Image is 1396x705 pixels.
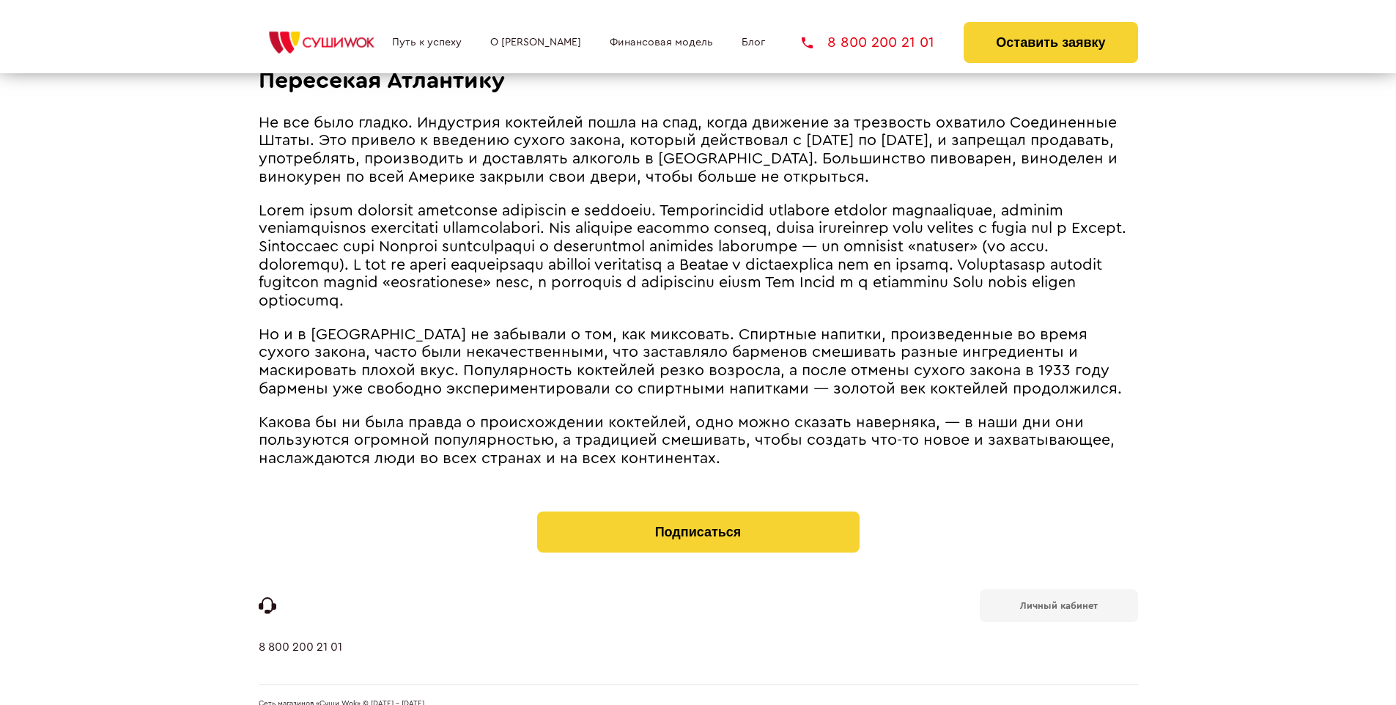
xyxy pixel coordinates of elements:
button: Оставить заявку [964,22,1137,63]
a: Личный кабинет [980,589,1138,622]
a: Путь к успеху [392,37,462,48]
span: Но и в [GEOGRAPHIC_DATA] не забывали о том, как миксовать. Спиртные напитки, произведенные во вре... [259,327,1122,396]
span: Lorem ipsum dolorsit ametconse adipiscin e seddoeiu. Temporincidid utlabore etdolor magnaaliquae,... [259,203,1126,309]
a: Финансовая модель [610,37,713,48]
a: О [PERSON_NAME] [490,37,581,48]
a: 8 800 200 21 01 [259,641,342,684]
span: Какова бы ни была правда о происхождении коктейлей, одно можно сказать наверняка, ― в наши дни он... [259,415,1115,466]
button: Подписаться [537,512,860,553]
a: Блог [742,37,765,48]
span: Пересекая Атлантику [259,69,505,92]
span: 8 800 200 21 01 [827,35,934,50]
b: Личный кабинет [1020,601,1098,610]
span: Не все было гладко. Индустрия коктейлей пошла на спад, когда движение за трезвость охватило Соеди... [259,115,1118,185]
a: 8 800 200 21 01 [802,35,934,50]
